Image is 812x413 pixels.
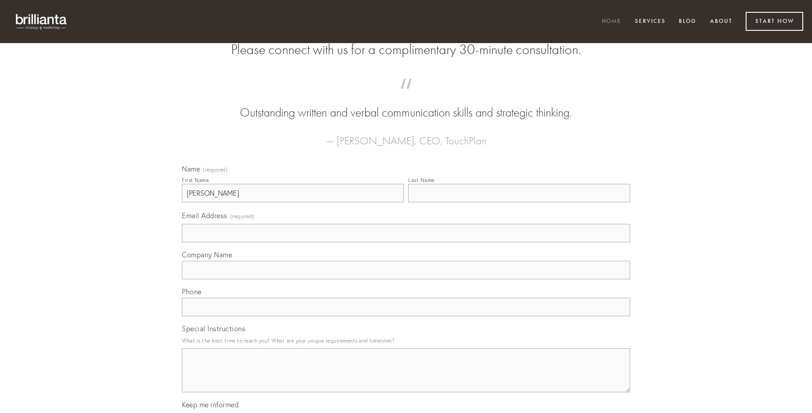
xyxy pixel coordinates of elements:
p: What is the best time to reach you? What are your unique requirements and timelines? [182,335,630,347]
a: Services [629,15,671,29]
span: Phone [182,287,202,296]
span: Special Instructions [182,324,245,333]
a: Home [596,15,627,29]
h2: Please connect with us for a complimentary 30-minute consultation. [182,41,630,58]
div: First Name [182,177,209,183]
figcaption: — [PERSON_NAME], CEO, TouchPlan [196,121,616,150]
span: (required) [230,210,255,222]
blockquote: Outstanding written and verbal communication skills and strategic thinking. [196,87,616,121]
span: “ [196,87,616,104]
a: About [704,15,738,29]
img: brillianta - research, strategy, marketing [9,9,75,34]
a: Start Now [746,12,803,31]
a: Blog [673,15,702,29]
span: Name [182,164,200,173]
span: (required) [203,167,228,172]
span: Keep me informed [182,400,239,409]
div: Last Name [408,177,435,183]
span: Email Address [182,211,227,220]
span: Company Name [182,250,232,259]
